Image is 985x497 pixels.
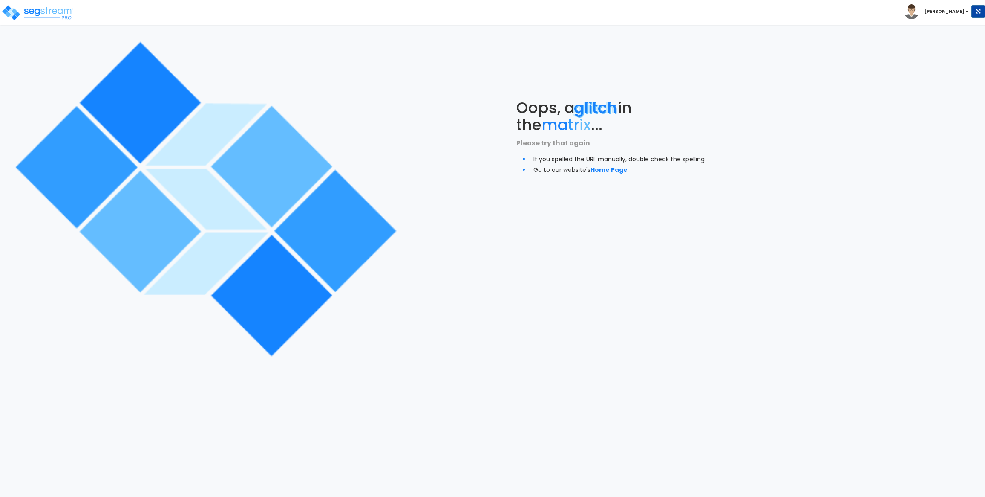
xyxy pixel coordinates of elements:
[579,114,591,136] span: ix
[541,114,568,136] span: ma
[533,164,715,175] li: Go to our website's
[533,153,715,164] li: If you spelled the URL manually, double check the spelling
[516,138,715,149] p: Please try that again
[904,4,919,19] img: avatar.png
[925,8,965,15] b: [PERSON_NAME]
[575,97,618,119] span: glitch
[1,4,74,21] img: logo_pro_r.png
[516,97,632,136] span: Oops, a in the ...
[590,166,628,174] a: Home Page
[568,114,579,136] span: tr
